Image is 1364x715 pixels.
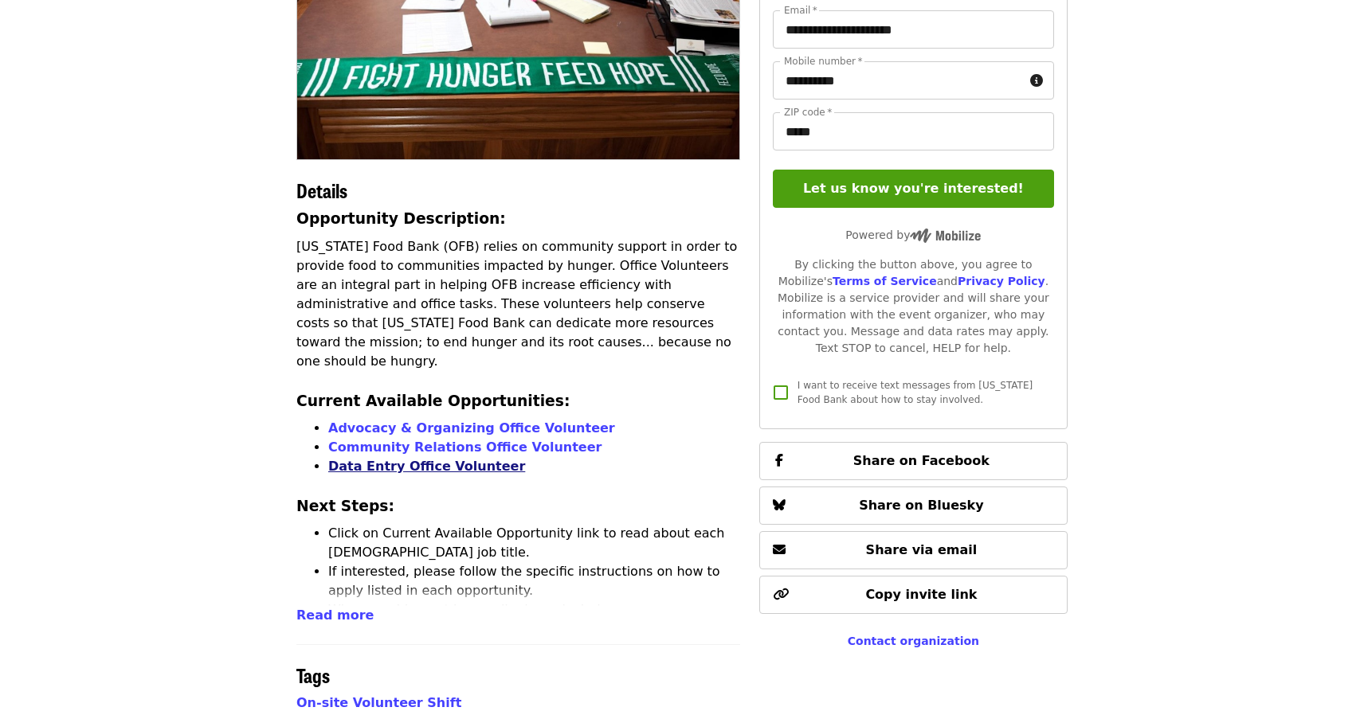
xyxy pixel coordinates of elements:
a: Community Relations Office Volunteer [328,440,602,455]
span: Tags [296,661,330,689]
a: Contact organization [848,635,979,647]
label: Mobile number [784,57,862,66]
span: Powered by [845,229,981,241]
a: Data Entry Office Volunteer [328,459,525,474]
button: Copy invite link [759,576,1068,614]
button: Share on Facebook [759,442,1068,480]
i: circle-info icon [1030,73,1043,88]
input: ZIP code [773,112,1054,150]
p: [US_STATE] Food Bank (OFB) relies on community support in order to provide food to communities im... [296,237,740,371]
span: Details [296,176,347,204]
li: When reaching out by email, please include [DEMOGRAPHIC_DATA] Job Title in the subject line. [328,600,740,639]
button: Read more [296,606,374,625]
img: Powered by Mobilize [910,229,981,243]
button: Share on Bluesky [759,486,1068,525]
input: Mobile number [773,61,1024,100]
label: ZIP code [784,107,832,117]
strong: Opportunity Description: [296,210,506,227]
span: Share on Bluesky [859,498,984,513]
a: Terms of Service [833,275,937,287]
input: Email [773,10,1054,49]
li: Click on Current Available Opportunity link to read about each [DEMOGRAPHIC_DATA] job title. [328,524,740,562]
li: If interested, please follow the specific instructions on how to apply listed in each opportunity. [328,562,740,600]
span: Share on Facebook [853,453,990,468]
strong: Next Steps: [296,498,394,514]
label: Email [784,6,817,15]
div: By clicking the button above, you agree to Mobilize's and . Mobilize is a service provider and wi... [773,256,1054,357]
a: Advocacy & Organizing Office Volunteer [328,420,615,436]
span: Share via email [866,542,978,557]
button: Share via email [759,531,1068,569]
span: I want to receive text messages from [US_STATE] Food Bank about how to stay involved. [798,380,1033,405]
span: Read more [296,608,374,623]
span: Copy invite link [865,587,977,602]
a: On-site Volunteer Shift [296,695,461,710]
strong: Current Available Opportunities: [296,393,570,409]
button: Let us know you're interested! [773,170,1054,208]
a: Privacy Policy [958,275,1045,287]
